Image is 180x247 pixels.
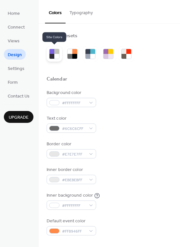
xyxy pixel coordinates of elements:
[4,111,33,123] button: Upgrade
[4,63,28,73] a: Settings
[47,192,93,199] div: Inner background color
[4,49,26,60] a: Design
[62,125,86,132] span: #6C6C6CFF
[42,32,66,42] span: Site Colors
[47,89,95,96] div: Background color
[8,38,20,45] span: Views
[47,166,95,173] div: Inner border color
[4,35,23,46] a: Views
[4,90,33,101] a: Contact Us
[47,218,95,225] div: Default event color
[47,115,95,122] div: Text color
[62,100,86,106] span: #FFFFFFFF
[62,202,86,209] span: #FFFFFFFF
[4,21,29,32] a: Connect
[8,24,25,31] span: Connect
[8,52,22,58] span: Design
[8,65,24,72] span: Settings
[47,141,95,148] div: Border color
[4,77,22,87] a: Form
[8,79,18,86] span: Form
[47,76,67,83] div: Calendar
[62,228,86,235] span: #FF8946FF
[62,177,86,183] span: #EBEBEBFF
[9,114,29,121] span: Upgrade
[8,93,30,100] span: Contact Us
[4,8,24,18] a: Home
[62,151,86,158] span: #E7E7E7FF
[8,10,20,17] span: Home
